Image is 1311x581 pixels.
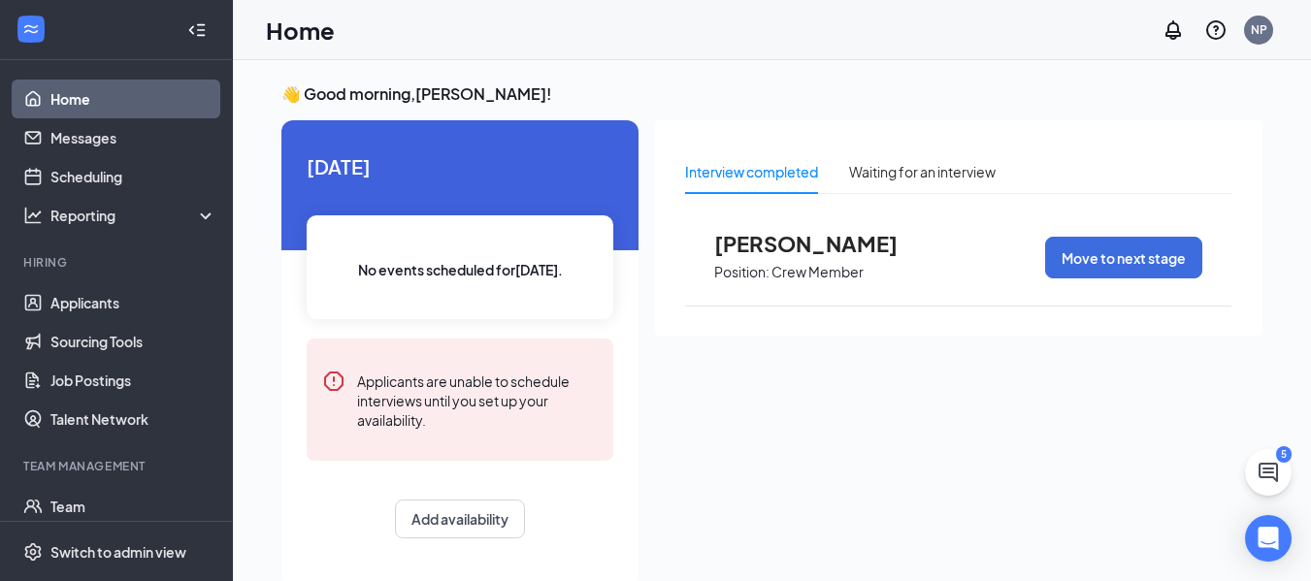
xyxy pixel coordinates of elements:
[281,83,1262,105] h3: 👋 Good morning, [PERSON_NAME] !
[307,151,613,181] span: [DATE]
[1257,461,1280,484] svg: ChatActive
[1204,18,1228,42] svg: QuestionInfo
[50,118,216,157] a: Messages
[1245,515,1292,562] div: Open Intercom Messenger
[1045,237,1202,278] button: Move to next stage
[714,263,770,281] p: Position:
[50,283,216,322] a: Applicants
[358,259,563,280] span: No events scheduled for [DATE] .
[322,370,345,393] svg: Error
[50,206,217,225] div: Reporting
[395,500,525,538] button: Add availability
[771,263,864,281] p: Crew Member
[23,458,213,474] div: Team Management
[50,542,186,562] div: Switch to admin view
[266,14,335,47] h1: Home
[21,19,41,39] svg: WorkstreamLogo
[685,161,818,182] div: Interview completed
[1245,449,1292,496] button: ChatActive
[50,80,216,118] a: Home
[1276,446,1292,463] div: 5
[23,206,43,225] svg: Analysis
[1162,18,1185,42] svg: Notifications
[23,254,213,271] div: Hiring
[50,157,216,196] a: Scheduling
[50,400,216,438] a: Talent Network
[714,231,928,256] span: [PERSON_NAME]
[23,542,43,562] svg: Settings
[187,20,207,40] svg: Collapse
[50,487,216,526] a: Team
[50,322,216,361] a: Sourcing Tools
[849,161,996,182] div: Waiting for an interview
[357,370,598,430] div: Applicants are unable to schedule interviews until you set up your availability.
[50,361,216,400] a: Job Postings
[1251,21,1267,38] div: NP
